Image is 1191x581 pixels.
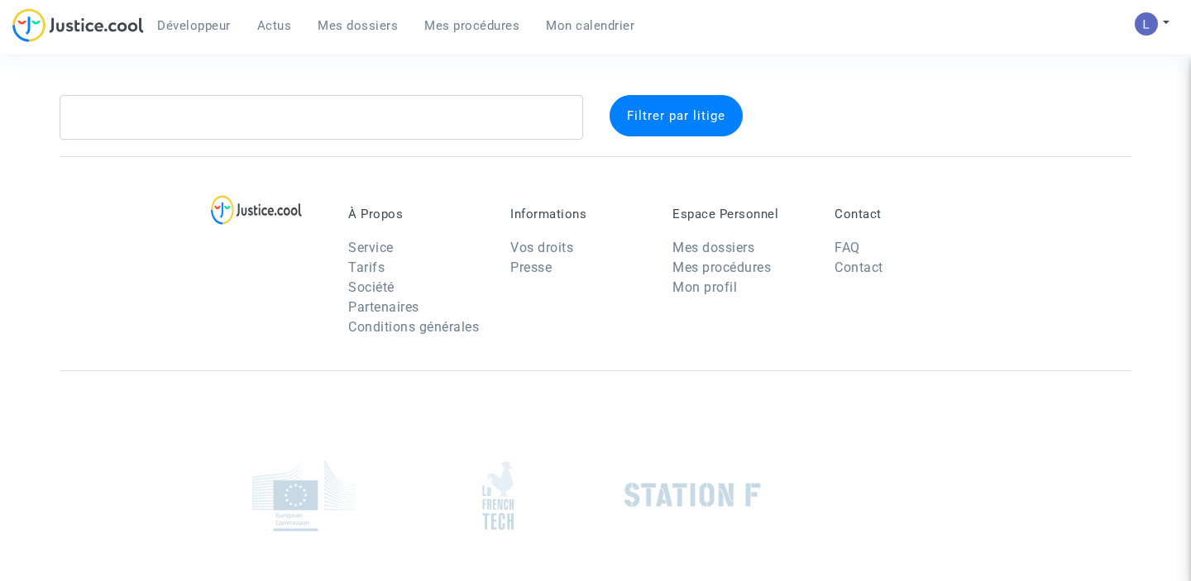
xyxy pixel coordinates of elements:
p: À Propos [348,207,485,221]
span: Développeur [157,18,231,33]
a: FAQ [835,240,860,255]
a: Développeur [144,13,244,38]
a: Contact [835,260,883,275]
a: Presse [510,260,552,275]
p: Espace Personnel [672,207,810,221]
a: Partenaires [348,299,419,315]
img: stationf.png [624,483,761,507]
p: Informations [510,207,648,221]
img: french_tech.png [482,460,514,531]
span: Actus [257,18,292,33]
p: Contact [835,207,972,221]
img: europe_commision.png [252,460,356,531]
a: Mes procédures [672,260,771,275]
a: Mes procédures [411,13,533,38]
a: Mon calendrier [533,13,648,38]
a: Service [348,240,394,255]
span: Mon calendrier [546,18,634,33]
span: Mes dossiers [318,18,398,33]
a: Mes dossiers [672,240,754,255]
span: Mes procédures [424,18,519,33]
span: Filtrer par litige [627,108,725,123]
a: Tarifs [348,260,385,275]
a: Vos droits [510,240,573,255]
a: Mes dossiers [304,13,411,38]
a: Conditions générales [348,319,479,335]
a: Mon profil [672,279,737,295]
img: logo-lg.svg [211,195,303,225]
img: jc-logo.svg [12,8,144,42]
img: AATXAJzI13CaqkJmx-MOQUbNyDE09GJ9dorwRvFSQZdH=s96-c [1135,12,1158,36]
a: Actus [244,13,305,38]
a: Société [348,279,395,295]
